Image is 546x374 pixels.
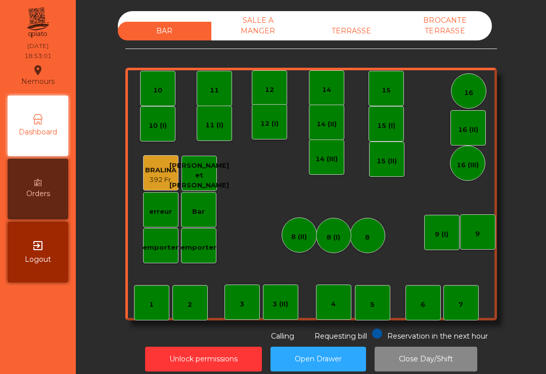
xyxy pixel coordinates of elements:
[169,161,229,191] div: [PERSON_NAME] et [PERSON_NAME]
[365,232,370,243] div: 8
[24,52,52,61] div: 18:53:01
[145,165,176,175] div: BRALINA
[272,299,288,309] div: 3 (II)
[375,347,477,371] button: Close Day/Shift
[457,160,479,170] div: 16 (III)
[260,119,279,129] div: 12 (I)
[316,119,337,129] div: 14 (II)
[464,88,473,98] div: 16
[153,85,162,96] div: 10
[331,299,336,309] div: 4
[211,11,305,40] div: SALLE A MANGER
[291,232,307,242] div: 8 (II)
[421,300,425,310] div: 6
[145,175,176,185] div: 392 Fr.
[143,243,178,253] div: emporter
[387,332,488,341] span: Reservation in the next hour
[32,240,44,252] i: exit_to_app
[265,85,274,95] div: 12
[305,22,398,40] div: TERRASSE
[315,154,338,164] div: 14 (III)
[192,207,205,217] div: Bar
[180,243,216,253] div: emporter
[271,332,294,341] span: Calling
[475,229,480,239] div: 9
[25,254,51,265] span: Logout
[240,299,244,309] div: 3
[210,85,219,96] div: 11
[27,41,49,51] div: [DATE]
[398,11,492,40] div: BROCANTE TERRASSE
[205,120,223,130] div: 11 (I)
[149,207,172,217] div: erreur
[188,300,192,310] div: 2
[149,300,154,310] div: 1
[19,127,57,137] span: Dashboard
[382,85,391,96] div: 15
[270,347,366,371] button: Open Drawer
[149,121,167,131] div: 10 (I)
[435,229,448,240] div: 9 (I)
[26,189,50,199] span: Orders
[25,5,50,40] img: qpiato
[314,332,367,341] span: Requesting bill
[322,85,331,95] div: 14
[377,156,397,166] div: 15 (II)
[118,22,211,40] div: BAR
[458,125,478,135] div: 16 (II)
[145,347,262,371] button: Unlock permissions
[327,232,340,243] div: 8 (I)
[370,300,375,310] div: 5
[459,300,463,310] div: 7
[32,64,44,76] i: location_on
[21,63,55,88] div: Nemours
[377,121,395,131] div: 15 (I)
